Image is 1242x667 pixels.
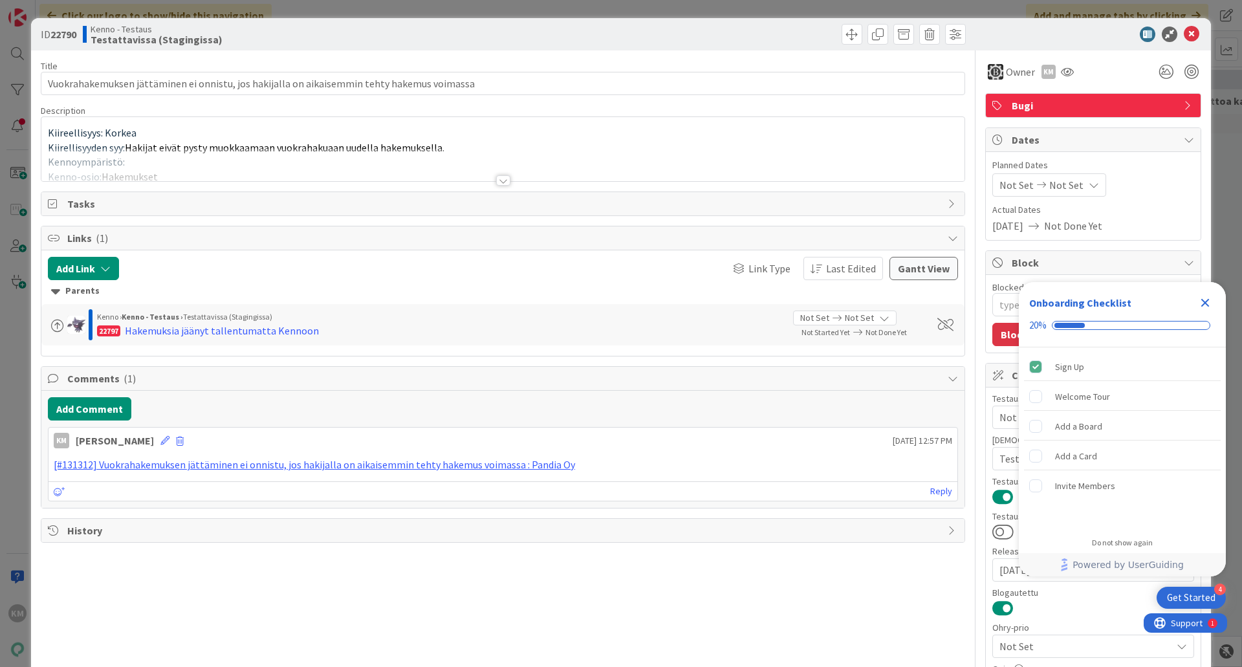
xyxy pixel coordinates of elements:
div: Checklist items [1019,347,1226,529]
button: Add Comment [48,397,131,421]
label: Title [41,60,58,72]
span: Custom Fields [1012,367,1177,383]
span: ID [41,27,76,42]
b: Testattavissa (Stagingissa) [91,34,223,45]
span: Testattavissa (Stagingissa) [183,312,272,322]
span: Not Set [800,311,829,325]
div: Add a Board is incomplete. [1024,412,1221,441]
span: Testattu Devissä [999,451,1171,466]
label: Blocked Reason [992,281,1055,293]
span: Planned Dates [992,159,1194,172]
span: Kiireellisyys: Korkea [48,126,136,139]
span: Not Started Yet [801,327,850,337]
div: Checklist progress: 20% [1029,320,1215,331]
button: Add Link [48,257,119,280]
div: Sign Up is complete. [1024,353,1221,381]
div: Release [992,547,1194,556]
div: Testaustiimi kurkkaa [992,512,1194,521]
div: Ohry-prio [992,623,1194,632]
span: History [67,523,941,538]
span: Not Done Yet [866,327,907,337]
div: Parents [51,284,955,298]
img: IH [988,64,1003,80]
span: Not Done Yet [1044,218,1102,234]
div: 4 [1214,584,1226,595]
b: 22790 [50,28,76,41]
div: 20% [1029,320,1047,331]
div: Add a Card [1055,448,1097,464]
div: KM [1041,65,1056,79]
span: Description [41,105,85,116]
div: Hakemuksia jäänyt tallentumatta Kennoon [125,323,319,338]
div: Add a Card is incomplete. [1024,442,1221,470]
span: Owner [1006,64,1035,80]
div: Welcome Tour is incomplete. [1024,382,1221,411]
span: Kiirellisyyden syy: [48,141,125,154]
div: Blogautettu [992,588,1194,597]
span: Not Set [1049,177,1084,193]
button: Last Edited [803,257,883,280]
button: Gantt View [889,257,958,280]
div: Welcome Tour [1055,389,1110,404]
div: Testaus: Käsitelty [992,477,1194,486]
div: Onboarding Checklist [1029,295,1131,311]
div: Open Get Started checklist, remaining modules: 4 [1157,587,1226,609]
span: Actual Dates [992,203,1194,217]
span: Not Set [999,177,1034,193]
span: Not Set [999,410,1171,425]
a: Reply [930,483,952,499]
div: 1 [67,5,71,16]
span: ( 1 ) [124,372,136,385]
span: Bugi [1012,98,1177,113]
a: Powered by UserGuiding [1025,553,1219,576]
span: Comments [67,371,941,386]
div: KM [54,433,69,448]
span: Links [67,230,941,246]
button: Block [992,323,1036,346]
span: Powered by UserGuiding [1073,557,1184,573]
span: Not Set [845,311,874,325]
div: Get Started [1167,591,1215,604]
a: [#131312] Vuokrahakemuksen jättäminen ei onnistu, jos hakijalla on aikaisemmin tehty hakemus voim... [54,458,575,471]
b: Kenno - Testaus › [122,312,183,322]
div: [PERSON_NAME] [76,433,154,448]
div: 22797 [97,325,120,336]
span: Block [1012,255,1177,270]
img: LM [67,316,85,334]
span: [DATE], [DATE] [999,562,1171,578]
div: [DEMOGRAPHIC_DATA] [992,435,1194,444]
div: Sign Up [1055,359,1084,375]
span: ( 1 ) [96,232,108,245]
div: Footer [1019,553,1226,576]
span: Link Type [748,261,790,276]
span: Kenno › [97,312,122,322]
span: Hakijat eivät pysty muokkaamaan vuokrahakuaan uudella hakemuksella. [125,141,444,154]
span: Kenno - Testaus [91,24,223,34]
div: Checklist Container [1019,282,1226,576]
span: Dates [1012,132,1177,148]
span: [DATE] [992,218,1023,234]
div: Invite Members is incomplete. [1024,472,1221,500]
div: Testaus [992,394,1194,403]
div: Do not show again [1092,538,1153,548]
span: [DATE] 12:57 PM [893,434,952,448]
input: type card name here... [41,72,965,95]
div: Invite Members [1055,478,1115,494]
span: Support [27,2,59,17]
div: Add a Board [1055,419,1102,434]
span: Last Edited [826,261,876,276]
span: Tasks [67,196,941,212]
div: Close Checklist [1195,292,1215,313]
span: Not Set [999,637,1165,655]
